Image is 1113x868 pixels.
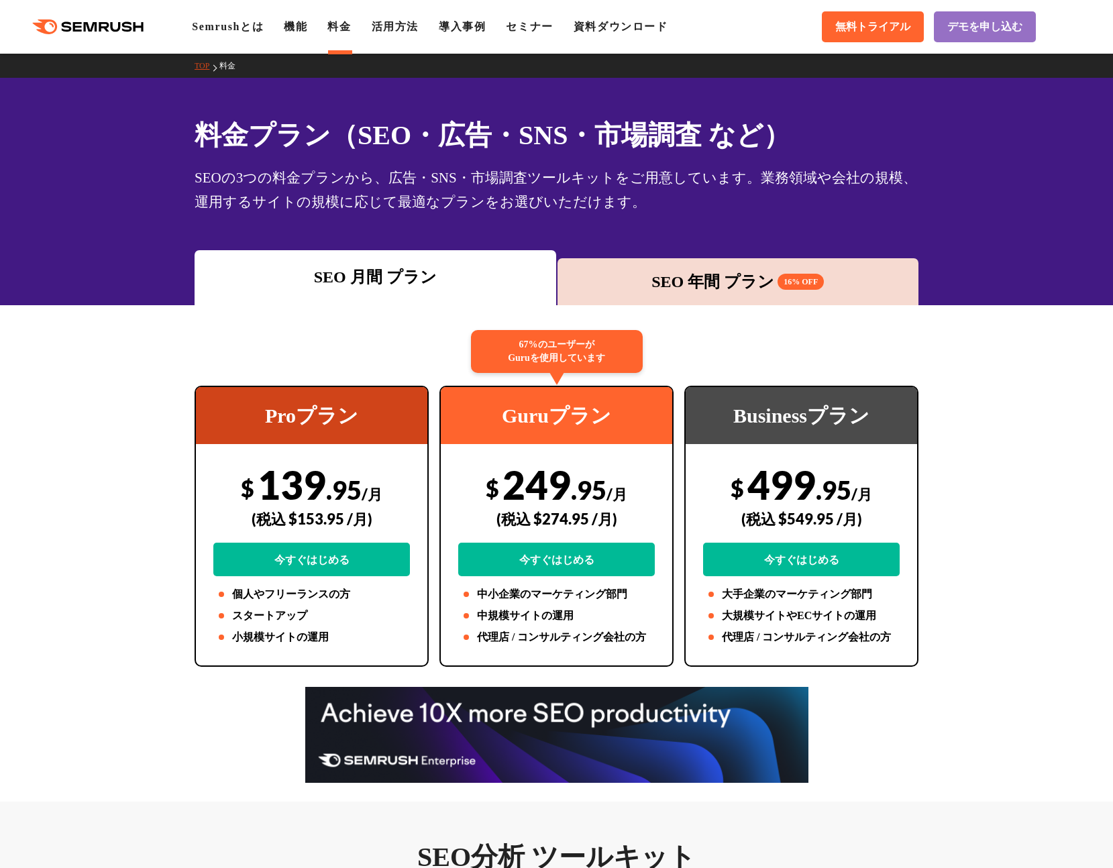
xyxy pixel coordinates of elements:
[816,474,851,505] span: .95
[703,543,900,576] a: 今すぐはじめる
[195,166,918,214] div: SEOの3つの料金プランから、広告・SNS・市場調査ツールキットをご用意しています。業務領域や会社の規模、運用するサイトの規模に応じて最適なプランをお選びいただけます。
[326,474,362,505] span: .95
[213,495,410,543] div: (税込 $153.95 /月)
[458,543,655,576] a: 今すぐはじめる
[934,11,1036,42] a: デモを申し込む
[196,387,427,444] div: Proプラン
[195,61,219,70] a: TOP
[219,61,246,70] a: 料金
[327,21,351,32] a: 料金
[458,629,655,645] li: 代理店 / コンサルティング会社の方
[372,21,419,32] a: 活用方法
[571,474,606,505] span: .95
[439,21,486,32] a: 導入事例
[458,586,655,602] li: 中小企業のマーケティング部門
[213,586,410,602] li: 個人やフリーランスの方
[471,330,643,373] div: 67%のユーザーが Guruを使用しています
[458,608,655,624] li: 中規模サイトの運用
[213,461,410,576] div: 139
[486,474,499,502] span: $
[778,274,824,290] span: 16% OFF
[947,20,1022,34] span: デモを申し込む
[241,474,254,502] span: $
[574,21,668,32] a: 資料ダウンロード
[458,495,655,543] div: (税込 $274.95 /月)
[851,485,872,503] span: /月
[703,629,900,645] li: 代理店 / コンサルティング会社の方
[822,11,924,42] a: 無料トライアル
[458,461,655,576] div: 249
[195,115,918,155] h1: 料金プラン（SEO・広告・SNS・市場調査 など）
[213,608,410,624] li: スタートアップ
[284,21,307,32] a: 機能
[201,265,549,289] div: SEO 月間 プラン
[606,485,627,503] span: /月
[192,21,264,32] a: Semrushとは
[506,21,553,32] a: セミナー
[703,586,900,602] li: 大手企業のマーケティング部門
[441,387,672,444] div: Guruプラン
[731,474,744,502] span: $
[703,461,900,576] div: 499
[564,270,912,294] div: SEO 年間 プラン
[686,387,917,444] div: Businessプラン
[703,608,900,624] li: 大規模サイトやECサイトの運用
[703,495,900,543] div: (税込 $549.95 /月)
[213,629,410,645] li: 小規模サイトの運用
[362,485,382,503] span: /月
[213,543,410,576] a: 今すぐはじめる
[835,20,910,34] span: 無料トライアル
